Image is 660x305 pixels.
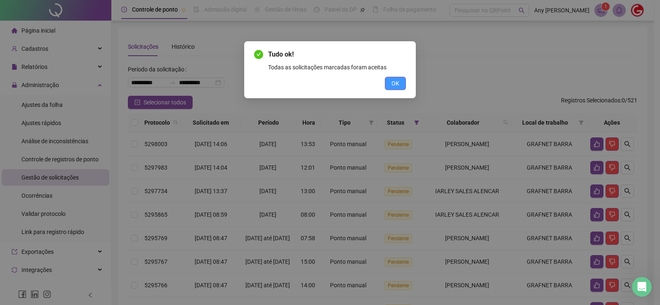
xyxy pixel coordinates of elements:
[268,50,406,59] span: Tudo ok!
[268,63,406,72] div: Todas as solicitações marcadas foram aceitas
[254,50,263,59] span: check-circle
[391,79,399,88] span: OK
[385,77,406,90] button: OK
[632,277,652,297] iframe: Intercom live chat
